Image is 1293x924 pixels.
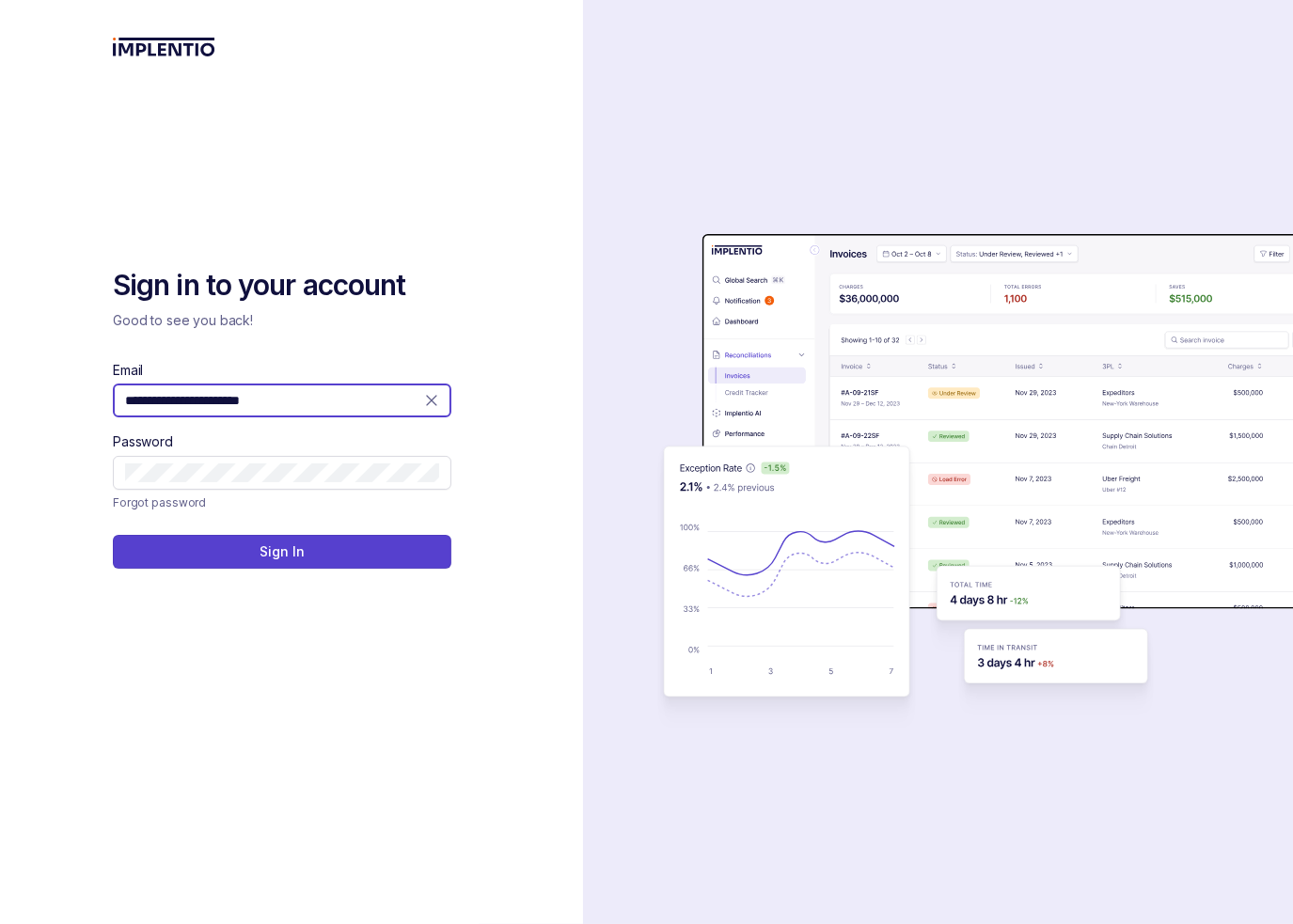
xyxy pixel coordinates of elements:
[260,542,304,561] p: Sign In
[113,38,215,56] img: logo
[113,267,451,305] h2: Sign in to your account
[113,535,451,569] button: Sign In
[113,311,451,330] p: Good to see you back!
[113,493,206,512] p: Forgot password
[113,493,206,512] a: Link Forgot password
[113,361,143,380] label: Email
[113,432,173,451] label: Password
